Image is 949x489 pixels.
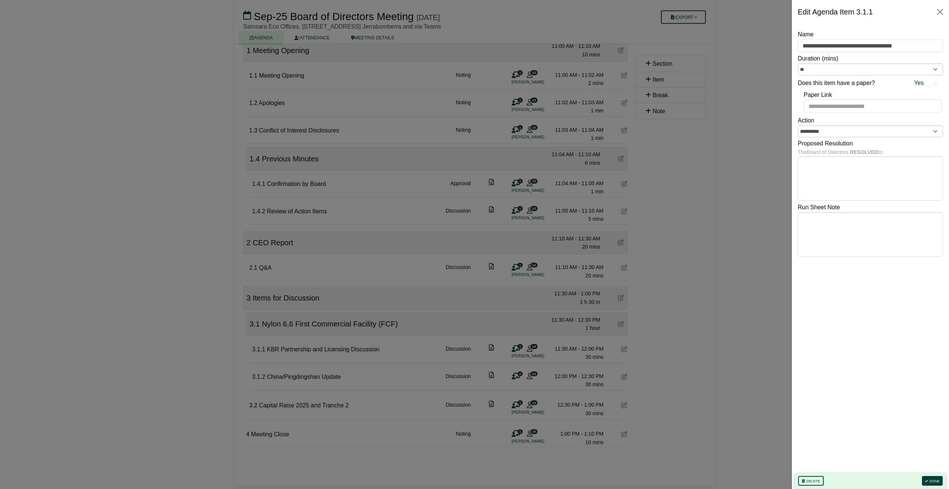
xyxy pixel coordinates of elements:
[934,6,946,18] button: Close
[798,6,873,18] div: Edit Agenda Item 3.1.1
[798,30,814,39] label: Name
[804,90,832,100] label: Paper Link
[914,78,924,88] span: Yes
[798,476,824,486] button: Delete
[798,78,875,88] label: Does this item have a paper?
[798,203,840,212] label: Run Sheet Note
[798,139,853,148] label: Proposed Resolution
[798,54,838,63] label: Duration (mins)
[798,148,943,156] div: The Board of Directors to:
[798,116,814,125] label: Action
[922,476,943,486] button: Done
[850,149,878,155] b: RESOLVED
